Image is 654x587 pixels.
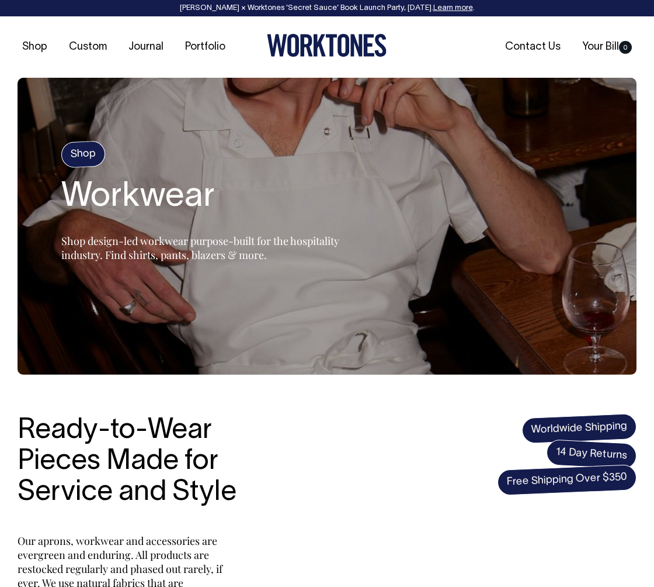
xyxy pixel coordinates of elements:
a: Learn more [433,5,473,12]
span: 0 [619,41,632,54]
span: Free Shipping Over $350 [497,464,637,496]
a: Custom [64,37,112,57]
h1: Workwear [61,179,353,216]
a: Contact Us [500,37,565,57]
h3: Ready-to-Wear Pieces Made for Service and Style [18,416,245,508]
span: 14 Day Returns [546,439,637,469]
a: Journal [124,37,168,57]
h4: Shop [61,141,106,168]
a: Portfolio [180,37,230,57]
div: [PERSON_NAME] × Worktones ‘Secret Sauce’ Book Launch Party, [DATE]. . [12,4,642,12]
span: Worldwide Shipping [521,413,637,444]
span: Shop design-led workwear purpose-built for the hospitality industry. Find shirts, pants, blazers ... [61,234,339,262]
a: Your Bill0 [578,37,636,57]
a: Shop [18,37,52,57]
